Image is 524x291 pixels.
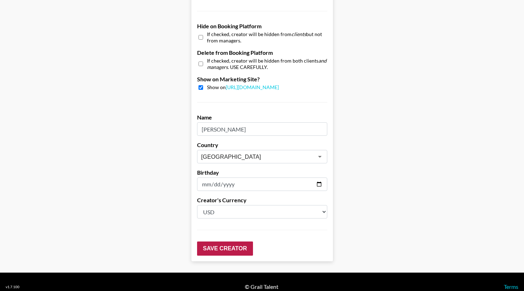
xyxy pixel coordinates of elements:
label: Birthday [197,169,327,176]
em: and managers [207,58,327,70]
input: Save Creator [197,241,253,256]
span: If checked, creator will be hidden from both clients . USE CAREFULLY. [207,58,327,70]
div: v 1.7.100 [6,285,19,289]
span: If checked, creator will be hidden from but not from managers. [207,31,327,43]
label: Creator's Currency [197,197,327,204]
a: Terms [504,283,518,290]
label: Name [197,114,327,121]
div: © Grail Talent [245,283,278,290]
label: Country [197,141,327,149]
button: Open [315,152,325,162]
label: Show on Marketing Site? [197,76,327,83]
label: Hide on Booking Platform [197,23,327,30]
label: Delete from Booking Platform [197,49,327,56]
span: Show on [207,84,279,91]
a: [URL][DOMAIN_NAME] [226,84,279,90]
em: clients [292,31,306,37]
